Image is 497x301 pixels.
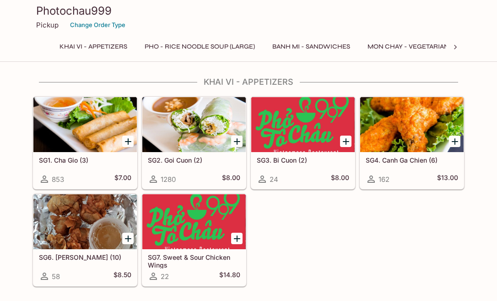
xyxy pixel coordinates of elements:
h5: SG4. Canh Ga Chien (6) [366,156,458,164]
a: SG2. Goi Cuon (2)1280$8.00 [142,97,246,189]
button: Add SG7. Sweet & Sour Chicken Wings [231,233,243,244]
div: SG6. Hoanh Thanh Chien (10) [33,194,137,249]
div: SG7. Sweet & Sour Chicken Wings [142,194,246,249]
div: SG2. Goi Cuon (2) [142,97,246,152]
div: SG3. Bi Cuon (2) [251,97,355,152]
button: Mon Chay - Vegetarian Entrees [362,40,485,53]
h4: Khai Vi - Appetizers [32,77,465,87]
h5: SG6. [PERSON_NAME] (10) [39,253,131,261]
button: Pho - Rice Noodle Soup (Large) [140,40,260,53]
button: Add SG2. Goi Cuon (2) [231,136,243,147]
button: Add SG4. Canh Ga Chien (6) [449,136,460,147]
a: SG4. Canh Ga Chien (6)162$13.00 [360,97,464,189]
a: SG3. Bi Cuon (2)24$8.00 [251,97,355,189]
button: Khai Vi - Appetizers [54,40,132,53]
h5: SG1. Cha Gio (3) [39,156,131,164]
h5: $8.00 [331,174,349,185]
a: SG6. [PERSON_NAME] (10)58$8.50 [33,194,137,286]
span: 58 [52,272,60,281]
a: SG1. Cha Gio (3)853$7.00 [33,97,137,189]
button: Change Order Type [66,18,130,32]
h5: $8.50 [113,271,131,282]
a: SG7. Sweet & Sour Chicken Wings22$14.80 [142,194,246,286]
h5: $8.00 [222,174,240,185]
h5: $13.00 [437,174,458,185]
h5: SG2. Goi Cuon (2) [148,156,240,164]
h5: SG7. Sweet & Sour Chicken Wings [148,253,240,268]
span: 22 [161,272,169,281]
div: SG1. Cha Gio (3) [33,97,137,152]
h3: Photochau999 [36,4,461,18]
button: Banh Mi - Sandwiches [267,40,355,53]
span: 24 [270,175,278,184]
span: 1280 [161,175,176,184]
span: 162 [378,175,389,184]
button: Add SG3. Bi Cuon (2) [340,136,351,147]
h5: $7.00 [114,174,131,185]
h5: $14.80 [219,271,240,282]
span: 853 [52,175,64,184]
button: Add SG1. Cha Gio (3) [122,136,134,147]
h5: SG3. Bi Cuon (2) [257,156,349,164]
button: Add SG6. Hoanh Thanh Chien (10) [122,233,134,244]
p: Pickup [36,21,59,29]
div: SG4. Canh Ga Chien (6) [360,97,464,152]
